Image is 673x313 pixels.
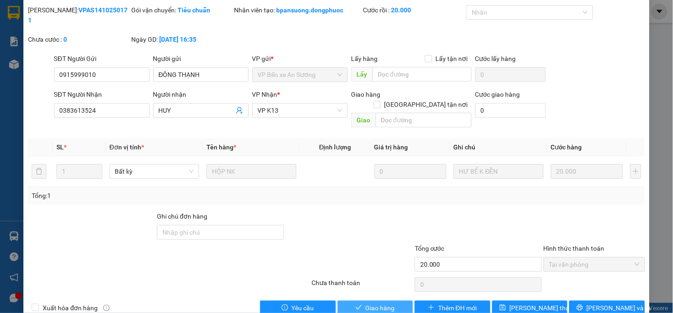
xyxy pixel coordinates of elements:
b: 0 [63,36,67,43]
div: Nhân viên tạo: [234,5,362,15]
b: bpansuong.dongphuoc [277,6,344,14]
span: Xuất hóa đơn hàng [39,303,101,313]
label: Cước giao hàng [475,91,520,98]
span: check [356,304,362,312]
span: plus [428,304,434,312]
span: Lấy hàng [351,55,378,62]
span: VP K13 [258,104,342,117]
span: Bất kỳ [115,165,194,178]
span: [GEOGRAPHIC_DATA] tận nơi [381,99,472,110]
div: SĐT Người Gửi [54,54,150,64]
span: printer [577,304,583,312]
span: save [500,304,506,312]
label: Hình thức thanh toán [544,245,605,252]
span: 10:59:15 [DATE] [20,66,56,72]
span: ----------------------------------------- [25,49,112,57]
button: plus [630,164,641,179]
strong: ĐỒNG PHƯỚC [72,5,126,13]
span: Tại văn phòng [549,258,640,271]
span: Thêm ĐH mới [438,303,477,313]
span: Cước hàng [551,143,582,151]
input: Ghi chú đơn hàng [157,225,284,240]
b: 20.000 [391,6,412,14]
span: Tên hàng [206,143,236,151]
button: delete [32,164,46,179]
span: Lấy tận nơi [432,54,472,64]
span: exclamation-circle [282,304,288,312]
span: Hotline: 19001152 [72,41,112,46]
input: 0 [374,164,446,179]
span: Tổng cước [415,245,445,252]
label: Ghi chú đơn hàng [157,213,207,220]
input: Dọc đường [376,113,472,127]
div: Cước rồi : [363,5,465,15]
div: [PERSON_NAME]: [28,5,129,25]
div: VP gửi [252,54,348,64]
div: Gói vận chuyển: [131,5,233,15]
th: Ghi chú [450,138,547,156]
span: VP Nhận [252,91,278,98]
span: Giao hàng [366,303,395,313]
label: Cước lấy hàng [475,55,516,62]
span: Định lượng [319,143,351,151]
div: Chưa cước : [28,34,129,44]
span: user-add [236,107,243,114]
div: Chưa thanh toán [311,278,414,294]
div: Người gửi [153,54,249,64]
span: Giao [351,113,376,127]
div: Người nhận [153,89,249,99]
img: logo [3,5,44,46]
b: Tiêu chuẩn [178,6,210,14]
span: [PERSON_NAME]: [3,59,99,65]
span: [PERSON_NAME] và In [587,303,651,313]
div: SĐT Người Nhận [54,89,150,99]
div: Ngày GD: [131,34,233,44]
span: Giao hàng [351,91,381,98]
span: VPK131510250002 [46,58,99,65]
span: SL [56,143,64,151]
input: 0 [551,164,623,179]
span: In ngày: [3,66,56,72]
span: Bến xe [GEOGRAPHIC_DATA] [72,15,123,26]
span: Yêu cầu [292,303,314,313]
span: Lấy [351,67,373,82]
span: [PERSON_NAME] thay đổi [510,303,583,313]
span: 01 Võ Văn Truyện, KP.1, Phường 2 [72,27,126,39]
input: Ghi Chú [454,164,544,179]
span: Đơn vị tính [110,143,144,151]
input: Cước lấy hàng [475,67,546,82]
div: Tổng: 1 [32,191,260,201]
input: Dọc đường [373,67,472,82]
input: Cước giao hàng [475,103,546,118]
span: info-circle [103,305,110,311]
b: [DATE] 16:35 [159,36,196,43]
span: VP Bến xe An Sương [258,68,342,82]
span: Giá trị hàng [374,143,408,151]
input: VD: Bàn, Ghế [206,164,296,179]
